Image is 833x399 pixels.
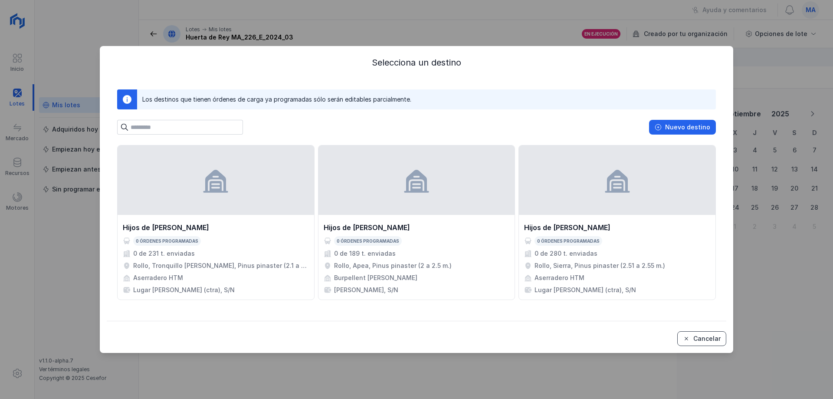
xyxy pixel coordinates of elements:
[334,274,417,282] div: Burpellent [PERSON_NAME]
[136,238,198,244] div: 0 órdenes programadas
[142,95,411,104] div: Los destinos que tienen órdenes de carga ya programadas sólo serán editables parcialmente.
[535,274,584,282] div: Aserradero HTM
[649,120,716,135] button: Nuevo destino
[107,56,726,69] div: Selecciona un destino
[524,222,610,233] div: Hijos de [PERSON_NAME]
[337,238,399,244] div: 0 órdenes programadas
[334,286,398,294] div: [PERSON_NAME], S/N
[677,331,726,346] button: Cancelar
[133,286,235,294] div: Lugar [PERSON_NAME] (ctra), S/N
[133,249,195,258] div: 0 de 231 t. enviadas
[665,123,710,132] div: Nuevo destino
[693,334,721,343] div: Cancelar
[535,286,636,294] div: Lugar [PERSON_NAME] (ctra), S/N
[537,238,600,244] div: 0 órdenes programadas
[123,222,209,233] div: Hijos de [PERSON_NAME]
[133,261,309,270] div: Rollo, Tronquillo [PERSON_NAME], Pinus pinaster (2.1 a 2.55 m.)
[535,261,665,270] div: Rollo, Sierra, Pinus pinaster (2.51 a 2.55 m.)
[133,274,183,282] div: Aserradero HTM
[334,261,452,270] div: Rollo, Apea, Pinus pinaster (2 a 2.5 m.)
[535,249,597,258] div: 0 de 280 t. enviadas
[334,249,396,258] div: 0 de 189 t. enviadas
[324,222,410,233] div: Hijos de [PERSON_NAME]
